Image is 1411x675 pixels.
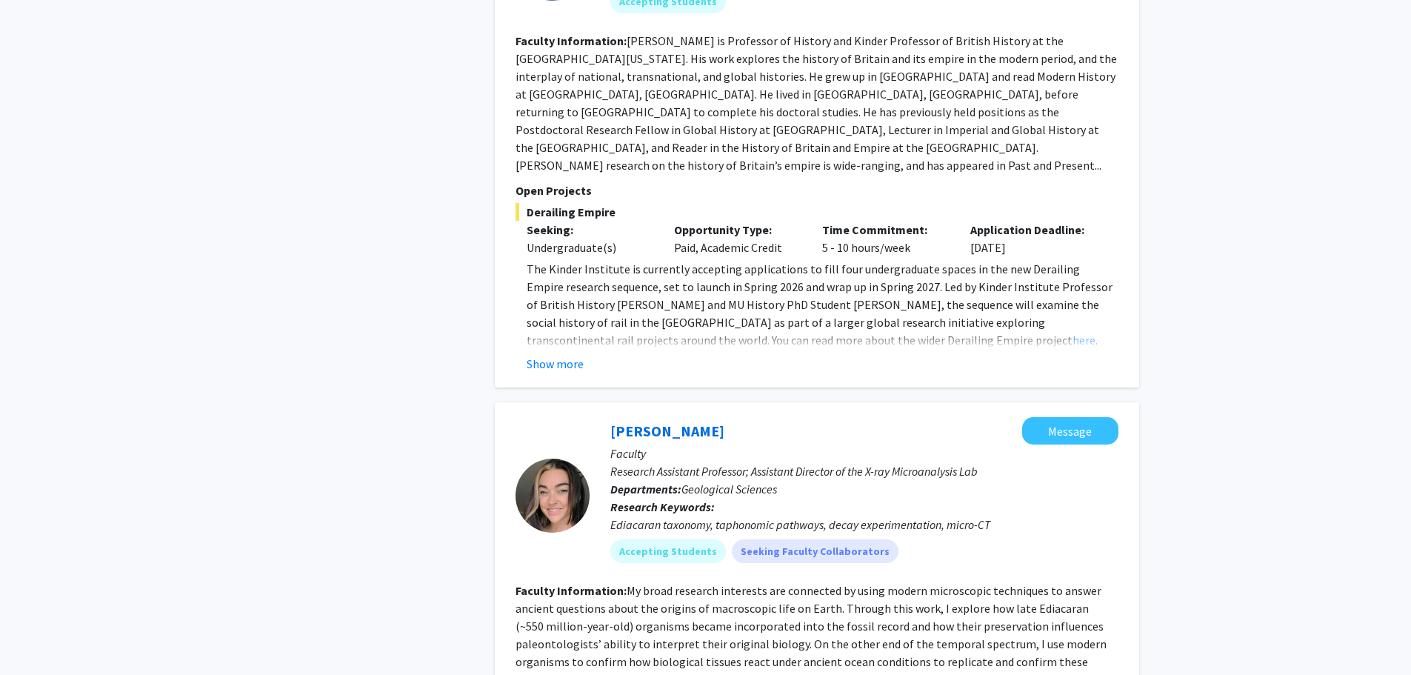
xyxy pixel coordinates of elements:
span: Derailing Empire [516,203,1118,221]
p: Seeking: [527,221,653,239]
p: Faculty [610,445,1118,462]
p: Research Assistant Professor; Assistant Director of the X-ray Microanalysis Lab [610,462,1118,480]
p: Application Deadline: [970,221,1096,239]
div: Undergraduate(s) [527,239,653,256]
b: Faculty Information: [516,33,627,48]
span: Geological Sciences [681,482,777,496]
p: Opportunity Type: [674,221,800,239]
button: Show more [527,355,584,373]
a: here [1073,333,1095,348]
div: 5 - 10 hours/week [811,221,959,256]
div: Paid, Academic Credit [663,221,811,256]
p: The Kinder Institute is currently accepting applications to fill four undergraduate spaces in the... [527,260,1118,349]
b: Faculty Information: [516,583,627,598]
mat-chip: Seeking Faculty Collaborators [732,539,898,563]
mat-chip: Accepting Students [610,539,726,563]
p: Open Projects [516,182,1118,199]
p: Time Commitment: [822,221,948,239]
iframe: Chat [11,608,63,664]
b: Research Keywords: [610,499,715,514]
a: [PERSON_NAME] [610,422,724,440]
fg-read-more: [PERSON_NAME] is Professor of History and Kinder Professor of British History at the [GEOGRAPHIC_... [516,33,1117,173]
div: Ediacaran taxonomy, taphonomic pathways, decay experimentation, micro-CT [610,516,1118,533]
div: [DATE] [959,221,1107,256]
b: Departments: [610,482,681,496]
button: Message Tara Selly [1022,417,1118,445]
